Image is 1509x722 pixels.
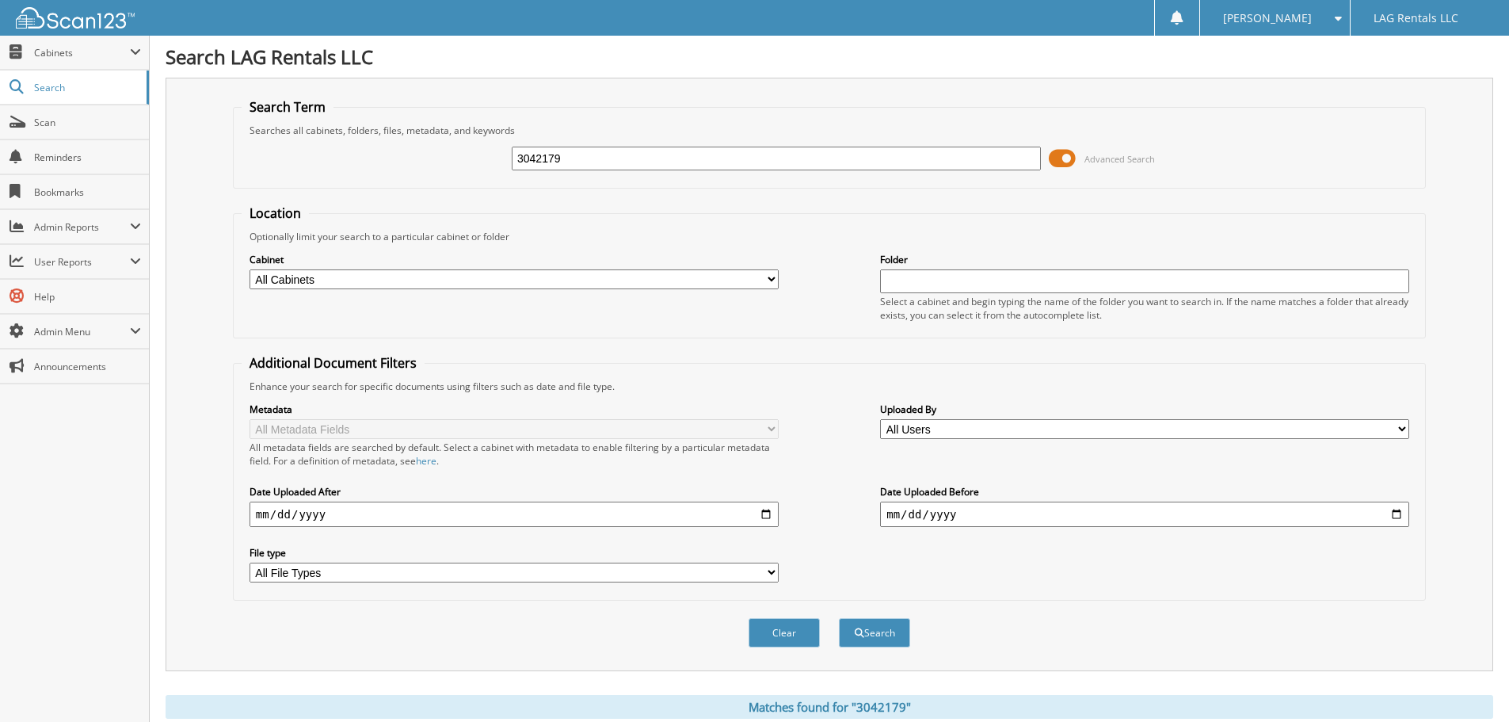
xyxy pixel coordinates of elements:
[880,485,1409,499] label: Date Uploaded Before
[250,403,779,416] label: Metadata
[242,204,309,222] legend: Location
[250,546,779,560] label: File type
[1223,13,1312,23] span: [PERSON_NAME]
[250,485,779,499] label: Date Uploaded After
[749,618,820,648] button: Clear
[34,360,141,373] span: Announcements
[250,253,779,266] label: Cabinet
[880,502,1409,527] input: end
[242,354,425,372] legend: Additional Document Filters
[242,124,1417,137] div: Searches all cabinets, folders, files, metadata, and keywords
[839,618,910,648] button: Search
[166,44,1493,70] h1: Search LAG Rentals LLC
[250,502,779,527] input: start
[242,98,333,116] legend: Search Term
[1374,13,1458,23] span: LAG Rentals LLC
[416,454,436,468] a: here
[34,151,141,164] span: Reminders
[250,441,779,468] div: All metadata fields are searched by default. Select a cabinet with metadata to enable filtering b...
[1084,153,1155,165] span: Advanced Search
[880,403,1409,416] label: Uploaded By
[880,295,1409,322] div: Select a cabinet and begin typing the name of the folder you want to search in. If the name match...
[880,253,1409,266] label: Folder
[242,230,1417,243] div: Optionally limit your search to a particular cabinet or folder
[34,220,130,234] span: Admin Reports
[242,380,1417,393] div: Enhance your search for specific documents using filters such as date and file type.
[34,185,141,199] span: Bookmarks
[166,695,1493,719] div: Matches found for "3042179"
[34,116,141,129] span: Scan
[16,7,135,29] img: scan123-logo-white.svg
[34,290,141,304] span: Help
[34,255,130,269] span: User Reports
[34,81,139,94] span: Search
[34,46,130,59] span: Cabinets
[34,325,130,338] span: Admin Menu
